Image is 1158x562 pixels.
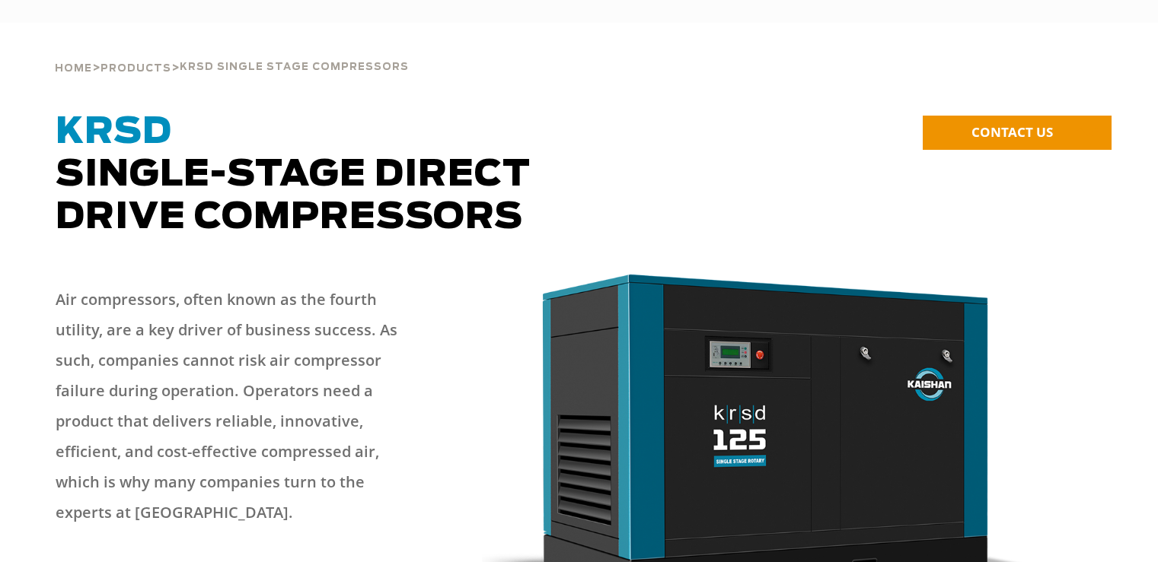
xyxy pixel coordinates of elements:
[55,61,92,75] a: Home
[100,61,171,75] a: Products
[56,114,531,236] span: Single-Stage Direct Drive Compressors
[100,64,171,74] span: Products
[180,62,409,72] span: krsd single stage compressors
[971,123,1053,141] span: CONTACT US
[56,284,412,528] p: Air compressors, often known as the fourth utility, are a key driver of business success. As such...
[55,23,409,81] div: > >
[923,116,1112,150] a: CONTACT US
[56,114,172,151] span: KRSD
[55,64,92,74] span: Home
